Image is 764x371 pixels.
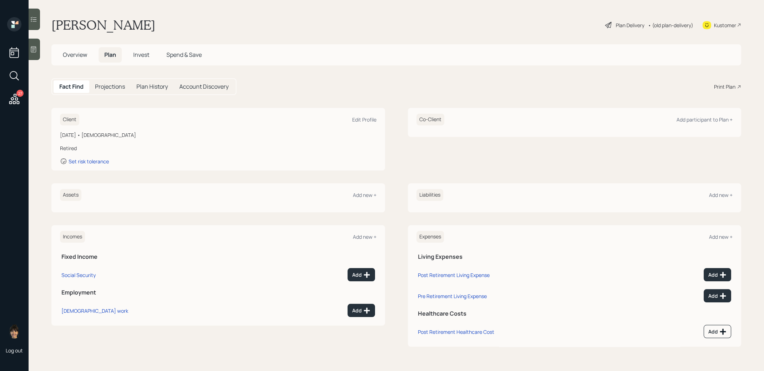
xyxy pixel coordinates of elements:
[353,192,376,198] div: Add new +
[709,192,733,198] div: Add new +
[708,292,726,300] div: Add
[136,83,168,90] h5: Plan History
[61,307,128,314] div: [DEMOGRAPHIC_DATA] work
[104,51,116,59] span: Plan
[60,144,376,152] div: Retired
[704,289,731,302] button: Add
[714,21,736,29] div: Kustomer
[704,268,731,281] button: Add
[60,131,376,139] div: [DATE] • [DEMOGRAPHIC_DATA]
[60,114,79,125] h6: Client
[6,347,23,354] div: Log out
[676,116,733,123] div: Add participant to Plan +
[418,293,487,300] div: Pre Retirement Living Expense
[59,83,84,90] h5: Fact Find
[63,51,87,59] span: Overview
[352,271,370,278] div: Add
[418,272,490,278] div: Post Retirement Living Expense
[352,116,376,123] div: Edit Profile
[7,324,21,338] img: treva-nostdahl-headshot.png
[704,325,731,338] button: Add
[51,17,155,33] h1: [PERSON_NAME]
[416,114,444,125] h6: Co-Client
[95,83,125,90] h5: Projections
[61,289,375,296] h5: Employment
[714,83,735,90] div: Print Plan
[616,21,644,29] div: Plan Delivery
[648,21,693,29] div: • (old plan-delivery)
[418,310,731,317] h5: Healthcare Costs
[708,271,726,278] div: Add
[61,272,96,278] div: Social Security
[179,83,229,90] h5: Account Discovery
[61,253,375,260] h5: Fixed Income
[166,51,202,59] span: Spend & Save
[60,189,81,201] h6: Assets
[416,189,443,201] h6: Liabilities
[348,268,375,281] button: Add
[133,51,149,59] span: Invest
[418,253,731,260] h5: Living Expenses
[348,304,375,317] button: Add
[16,90,24,97] div: 27
[60,231,85,243] h6: Incomes
[709,233,733,240] div: Add new +
[708,328,726,335] div: Add
[416,231,444,243] h6: Expenses
[353,233,376,240] div: Add new +
[418,328,494,335] div: Post Retirement Healthcare Cost
[69,158,109,165] div: Set risk tolerance
[352,307,370,314] div: Add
